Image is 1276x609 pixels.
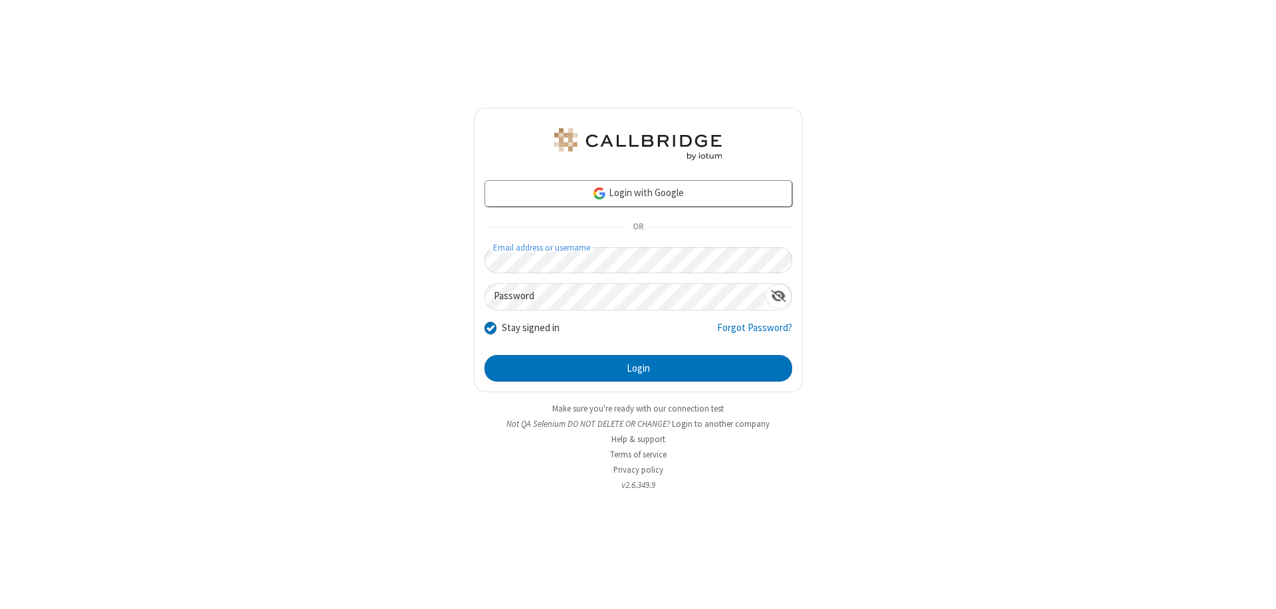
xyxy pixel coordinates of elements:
a: Login with Google [484,180,792,207]
button: Login [484,355,792,382]
a: Make sure you're ready with our connection test [552,403,724,414]
li: Not QA Selenium DO NOT DELETE OR CHANGE? [474,418,803,430]
span: OR [627,218,649,237]
button: Login to another company [672,418,770,430]
a: Forgot Password? [717,320,792,346]
label: Stay signed in [502,320,560,336]
input: Email address or username [484,247,792,273]
a: Help & support [611,433,665,445]
a: Terms of service [610,449,667,460]
li: v2.6.349.9 [474,479,803,491]
img: QA Selenium DO NOT DELETE OR CHANGE [552,128,724,160]
input: Password [485,284,766,310]
a: Privacy policy [613,464,663,475]
img: google-icon.png [592,186,607,201]
div: Show password [766,284,792,308]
